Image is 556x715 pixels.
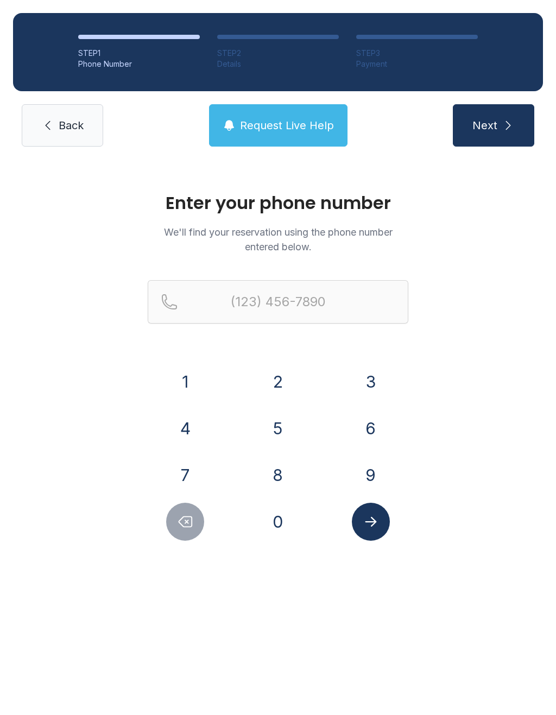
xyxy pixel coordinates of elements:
[59,118,84,133] span: Back
[259,363,297,401] button: 2
[148,194,408,212] h1: Enter your phone number
[166,456,204,494] button: 7
[352,503,390,541] button: Submit lookup form
[259,503,297,541] button: 0
[352,363,390,401] button: 3
[148,280,408,324] input: Reservation phone number
[472,118,497,133] span: Next
[259,456,297,494] button: 8
[352,409,390,447] button: 6
[356,48,478,59] div: STEP 3
[217,59,339,69] div: Details
[217,48,339,59] div: STEP 2
[352,456,390,494] button: 9
[166,503,204,541] button: Delete number
[78,59,200,69] div: Phone Number
[78,48,200,59] div: STEP 1
[259,409,297,447] button: 5
[148,225,408,254] p: We'll find your reservation using the phone number entered below.
[356,59,478,69] div: Payment
[166,363,204,401] button: 1
[166,409,204,447] button: 4
[240,118,334,133] span: Request Live Help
